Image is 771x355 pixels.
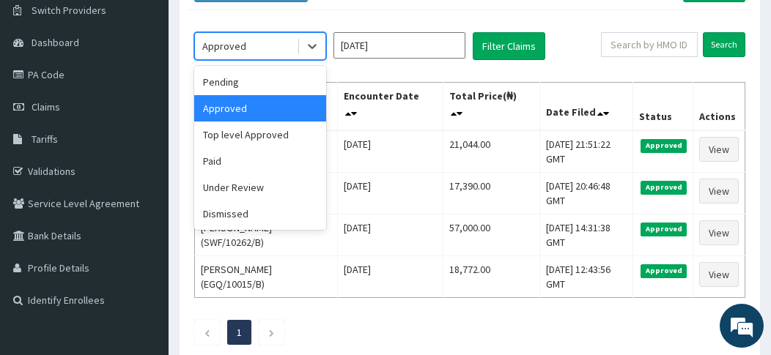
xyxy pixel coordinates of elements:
[195,256,338,298] td: [PERSON_NAME] (EGQ/10015/B)
[204,326,210,339] a: Previous page
[237,326,242,339] a: Page 1 is your current page
[633,83,693,131] th: Status
[338,173,443,214] td: [DATE]
[194,95,326,122] div: Approved
[338,130,443,173] td: [DATE]
[699,137,739,162] a: View
[194,69,326,95] div: Pending
[703,32,745,57] input: Search
[699,262,739,287] a: View
[540,130,633,173] td: [DATE] 21:51:22 GMT
[641,223,687,236] span: Approved
[32,4,106,17] span: Switch Providers
[32,132,58,146] span: Tariffs
[473,32,545,60] button: Filter Claims
[194,122,326,148] div: Top level Approved
[32,36,79,49] span: Dashboard
[195,214,338,256] td: [PERSON_NAME] (SWF/10262/B)
[194,148,326,174] div: Paid
[540,256,633,298] td: [DATE] 12:43:56 GMT
[540,214,633,256] td: [DATE] 14:31:38 GMT
[338,83,443,131] th: Encounter Date
[443,256,539,298] td: 18,772.00
[641,139,687,152] span: Approved
[194,201,326,227] div: Dismissed
[540,83,633,131] th: Date Filed
[641,181,687,194] span: Approved
[240,7,276,42] div: Minimize live chat window
[693,83,745,131] th: Actions
[85,92,202,240] span: We're online!
[333,32,465,59] input: Select Month and Year
[7,216,279,267] textarea: Type your message and hit 'Enter'
[338,256,443,298] td: [DATE]
[443,83,539,131] th: Total Price(₦)
[202,39,246,53] div: Approved
[443,214,539,256] td: 57,000.00
[27,73,59,110] img: d_794563401_company_1708531726252_794563401
[338,214,443,256] td: [DATE]
[699,179,739,203] a: View
[540,173,633,214] td: [DATE] 20:46:48 GMT
[268,326,275,339] a: Next page
[601,32,698,57] input: Search by HMO ID
[32,100,60,113] span: Claims
[641,264,687,277] span: Approved
[699,220,739,245] a: View
[443,130,539,173] td: 21,044.00
[443,173,539,214] td: 17,390.00
[194,174,326,201] div: Under Review
[76,82,246,101] div: Chat with us now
